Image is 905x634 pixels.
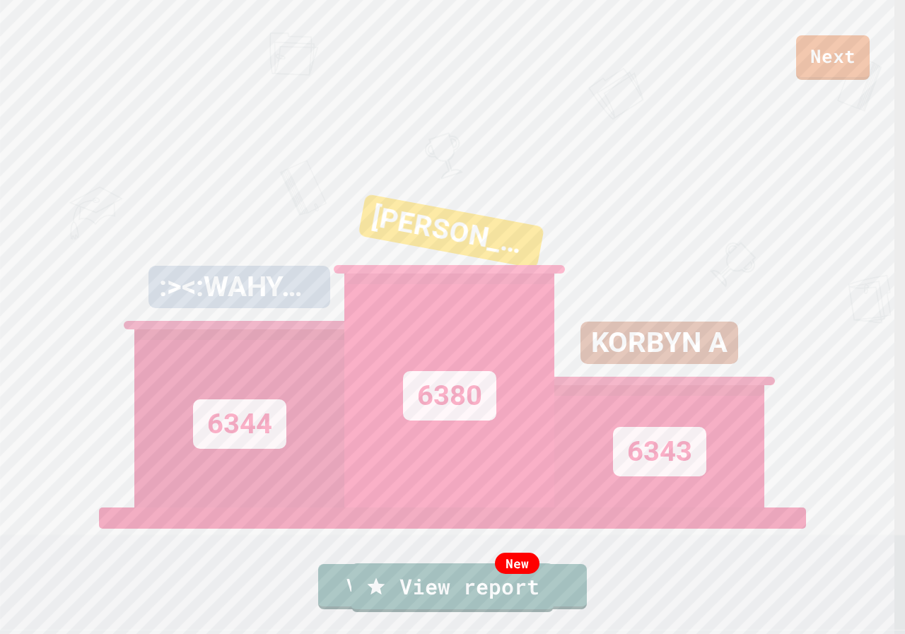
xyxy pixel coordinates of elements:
[580,322,738,364] div: KORBYN A
[495,553,539,574] div: New
[613,427,706,476] div: 6343
[403,371,496,421] div: 6380
[358,194,544,269] div: [PERSON_NAME]
[351,563,554,612] a: View report
[796,35,870,80] a: Next
[193,399,286,449] div: 6344
[148,266,330,308] div: :><:WAHYA:><:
